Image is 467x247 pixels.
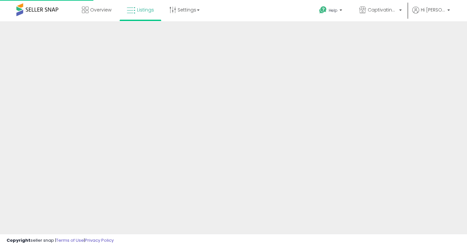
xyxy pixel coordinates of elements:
a: Help [314,1,349,21]
i: Get Help [319,6,327,14]
strong: Copyright [7,237,30,243]
span: Help [329,8,338,13]
span: Captivating Bargains [368,7,397,13]
a: Hi [PERSON_NAME] [412,7,450,21]
span: Listings [137,7,154,13]
div: seller snap | | [7,237,114,244]
a: Privacy Policy [85,237,114,243]
span: Overview [90,7,111,13]
a: Terms of Use [56,237,84,243]
span: Hi [PERSON_NAME] [421,7,445,13]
